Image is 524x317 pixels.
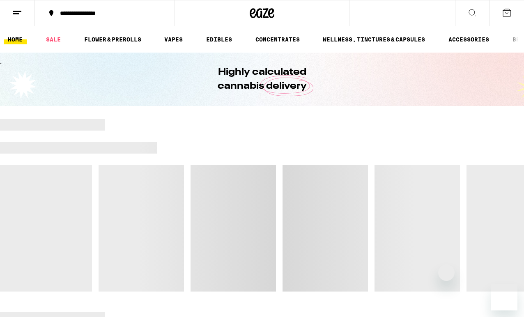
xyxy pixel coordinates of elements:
a: ACCESSORIES [444,34,493,44]
h1: Highly calculated cannabis delivery [194,65,330,93]
iframe: Close message [438,264,455,281]
a: EDIBLES [202,34,236,44]
a: SALE [42,34,65,44]
a: HOME [4,34,27,44]
a: FLOWER & PREROLLS [80,34,145,44]
iframe: Button to launch messaging window [491,284,517,310]
a: WELLNESS, TINCTURES & CAPSULES [319,34,429,44]
a: VAPES [160,34,187,44]
a: CONCENTRATES [251,34,304,44]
